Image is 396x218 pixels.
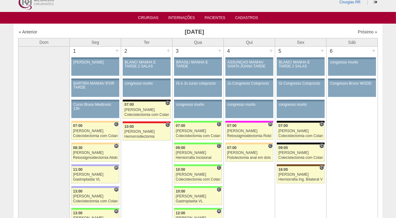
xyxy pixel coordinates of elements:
div: Key: Aviso [225,57,273,59]
div: Key: Santa Joana [277,164,325,166]
div: 2 [121,47,131,56]
span: 16:00 [279,167,288,172]
div: congresso murilo [125,82,169,86]
div: Key: Pro Matre [225,121,273,123]
div: Key: Aviso [71,78,119,80]
div: Key: Blanc [277,143,325,144]
div: Herniorrafia Incisional [176,156,220,160]
div: Key: Blanc [123,100,171,101]
div: [PERSON_NAME] [73,151,118,155]
span: 09:00 [279,146,288,150]
div: Curso Bruno Medtronic 13h [73,103,117,111]
div: 1 [70,47,79,56]
th: Ter [121,38,172,46]
div: Ju Congresso Coloprocto [228,82,271,86]
div: Key: Brasil [174,186,222,188]
a: Pacientes [205,16,225,22]
div: [PERSON_NAME] [73,60,117,64]
span: Consultório [165,101,170,105]
div: [PERSON_NAME] [279,129,323,133]
span: 13:00 [73,211,83,215]
span: Consultório [268,143,273,148]
div: Key: Aviso [123,78,171,80]
span: 07:00 [176,124,185,128]
th: Qua [172,38,224,46]
div: BARTIRA MANHÃ/ IFOR TARDE [73,82,117,90]
a: C 09:00 [PERSON_NAME] Colecistectomia com Colangiografia VL [277,144,325,162]
div: Congresso Bruno WGDD [330,82,374,86]
div: Gi e Ju curso coloprocto [176,82,220,86]
a: Congresso Bruno WGDD [328,80,376,97]
div: Colecistectomia com Colangiografia VL [125,113,169,117]
div: congresso murilo [279,103,323,107]
div: Key: Assunção [123,121,171,123]
a: Gi e Ju curso coloprocto [174,80,222,97]
div: [PERSON_NAME] [125,130,169,134]
a: C 07:00 [PERSON_NAME] Colecistectomia com Colangiografia VL [174,123,222,140]
div: [PERSON_NAME] [125,108,169,112]
th: Sex [275,38,327,46]
span: Consultório [319,143,324,148]
a: H 13:00 [PERSON_NAME] Colecistectomia com Colangiografia VL [71,188,119,205]
a: congresso murilo [328,59,376,76]
div: Gastroplastia VL [73,178,118,182]
div: Key: Bartira [225,143,273,144]
div: ASSUNÇÃO MANHÃ/ SANTA JOANA TARDE [228,60,271,68]
div: + [217,47,222,55]
a: Internações [168,16,195,22]
div: Colecistectomia com Colangiografia VL [176,178,220,182]
span: 09:00 [176,146,185,150]
div: Key: Brasil [71,208,119,210]
div: 5 [275,47,285,56]
span: Hospital [268,122,273,127]
span: 10:00 [176,189,185,193]
div: Key: Brasil [174,208,222,210]
div: BLANC/ MANHÃ E TARDE 2 SALAS [125,60,169,68]
h3: [DATE] [105,28,284,36]
span: 10:00 [125,124,134,129]
a: [PERSON_NAME] [71,59,119,76]
div: Key: Aviso [71,57,119,59]
div: Key: Brasil [174,164,222,166]
span: 07:00 [227,124,237,128]
div: congresso murilo [228,103,271,107]
div: [PERSON_NAME] [279,173,323,177]
span: 12:00 [176,211,185,215]
span: Hospital [114,143,119,148]
a: congresso murilo [123,80,171,97]
span: 07:00 [279,124,288,128]
div: [PERSON_NAME] [227,129,272,133]
span: 10:00 [176,167,185,172]
a: C 10:00 [PERSON_NAME] Colecistectomia com Colangiografia VL [174,166,222,183]
a: H 07:00 [PERSON_NAME] Retossigmoidectomia Robótica [225,123,273,140]
a: C 07:00 [PERSON_NAME] Colecistectomia com Colangiografia VL [277,123,325,140]
div: Key: Christóvão da Gama [71,186,119,188]
i: Sair [374,0,377,4]
span: Consultório [114,122,119,127]
div: [PERSON_NAME] [73,194,118,198]
div: Key: Brasil [174,121,222,123]
div: Key: Christóvão da Gama [71,164,119,166]
a: C 07:00 [PERSON_NAME] Fistulectomia anal em dois tempos [225,144,273,162]
a: BLANC/ MANHÃ E TARDE 2 SALAS [123,59,171,76]
div: [PERSON_NAME] [73,173,118,177]
div: Key: Aviso [277,57,325,59]
a: BARTIRA MANHÃ/ IFOR TARDE [71,80,119,97]
span: Consultório [319,122,324,127]
span: Consultório [165,122,170,127]
div: Key: Brasil [174,143,222,144]
div: [PERSON_NAME] [176,173,220,177]
div: Key: Aviso [328,78,376,80]
span: Consultório [319,165,324,170]
div: 3 [172,47,182,56]
a: BRASIL/ MANHÃ E TARDE [174,59,222,76]
a: C 07:00 [PERSON_NAME] Colecistectomia com Colangiografia VL [123,101,171,119]
div: Key: Aviso [123,57,171,59]
div: [PERSON_NAME] [227,151,272,155]
div: Key: Bartira [71,143,119,144]
a: C 10:00 [PERSON_NAME] Gastroplastia VL [174,188,222,205]
div: congresso murilo [176,103,220,107]
div: Key: Aviso [174,100,222,101]
div: Colecistectomia com Colangiografia VL [279,156,323,160]
div: Gastroplastia VL [176,199,220,203]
